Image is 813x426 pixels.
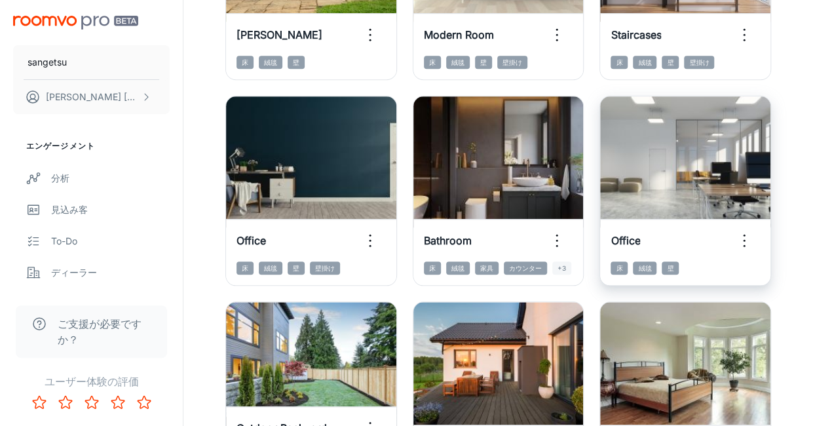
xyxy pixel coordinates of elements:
[288,261,305,275] span: 壁
[633,56,656,69] span: 絨毯
[131,389,157,416] button: Rate 5 star
[28,55,67,69] p: sangetsu
[13,45,170,79] button: sangetsu
[424,261,441,275] span: 床
[79,389,105,416] button: Rate 3 star
[662,261,679,275] span: 壁
[51,234,170,248] div: To-do
[504,261,547,275] span: カウンター
[236,56,254,69] span: 床
[475,261,499,275] span: 家具
[51,203,170,217] div: 見込み客
[236,27,322,43] h6: [PERSON_NAME]
[13,80,170,114] button: [PERSON_NAME] [PERSON_NAME]
[552,261,571,275] span: +3
[611,233,640,248] h6: Office
[310,261,340,275] span: 壁掛け
[58,316,151,347] span: ご支援が必要ですか？
[236,261,254,275] span: 床
[26,389,52,416] button: Rate 1 star
[10,374,172,389] p: ユーザー体験の評価
[46,90,138,104] p: [PERSON_NAME] [PERSON_NAME]
[611,56,628,69] span: 床
[424,233,472,248] h6: Bathroom
[236,233,266,248] h6: Office
[424,56,441,69] span: 床
[497,56,527,69] span: 壁掛け
[259,56,282,69] span: 絨毯
[259,261,282,275] span: 絨毯
[475,56,492,69] span: 壁
[446,56,470,69] span: 絨毯
[51,265,170,280] div: ディーラー
[51,171,170,185] div: 分析
[633,261,656,275] span: 絨毯
[611,27,661,43] h6: Staircases
[446,261,470,275] span: 絨毯
[611,261,628,275] span: 床
[684,56,714,69] span: 壁掛け
[13,16,138,29] img: Roomvo PRO Beta
[288,56,305,69] span: 壁
[52,389,79,416] button: Rate 2 star
[424,27,494,43] h6: Modern Room
[662,56,679,69] span: 壁
[105,389,131,416] button: Rate 4 star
